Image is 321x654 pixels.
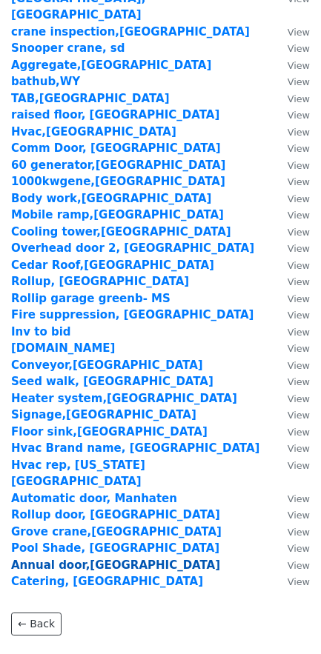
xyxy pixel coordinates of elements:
a: View [273,458,310,472]
a: Hvac,[GEOGRAPHIC_DATA] [11,125,176,139]
small: View [288,527,310,538]
strong: Floor sink,[GEOGRAPHIC_DATA] [11,425,208,438]
a: View [273,492,310,505]
a: View [273,92,310,105]
small: View [288,443,310,454]
small: View [288,393,310,404]
strong: Cedar Roof,[GEOGRAPHIC_DATA] [11,258,214,272]
a: View [273,225,310,238]
a: Rollip garage greenb- MS [11,292,171,305]
a: Hvac rep, [US_STATE][GEOGRAPHIC_DATA] [11,458,145,489]
a: Seed walk, [GEOGRAPHIC_DATA] [11,375,214,388]
small: View [288,243,310,254]
strong: Aggregate,[GEOGRAPHIC_DATA] [11,59,211,72]
a: View [273,108,310,121]
small: View [288,460,310,471]
a: Body work,[GEOGRAPHIC_DATA] [11,192,211,205]
small: View [288,227,310,238]
a: View [273,241,310,255]
a: Signage,[GEOGRAPHIC_DATA] [11,408,196,421]
small: View [288,93,310,104]
a: bathub,WY [11,75,80,88]
a: Inv to bid [11,325,71,338]
a: 1000kwgene,[GEOGRAPHIC_DATA] [11,175,225,188]
small: View [288,510,310,521]
a: View [273,441,310,455]
a: View [273,275,310,288]
a: View [273,541,310,555]
a: View [273,141,310,155]
a: Cooling tower,[GEOGRAPHIC_DATA] [11,225,231,238]
a: Comm Door, [GEOGRAPHIC_DATA] [11,141,221,155]
small: View [288,310,310,321]
a: Catering, [GEOGRAPHIC_DATA] [11,575,203,588]
strong: TAB,[GEOGRAPHIC_DATA] [11,92,170,105]
small: View [288,327,310,338]
small: View [288,43,310,54]
a: View [273,75,310,88]
small: View [288,260,310,271]
a: View [273,341,310,355]
a: View [273,308,310,321]
strong: Rollup, [GEOGRAPHIC_DATA] [11,275,189,288]
small: View [288,160,310,171]
a: Snooper crane, sd [11,41,125,55]
a: Automatic door, Manhaten [11,492,177,505]
small: View [288,76,310,87]
a: Rollup door, [GEOGRAPHIC_DATA] [11,508,220,521]
a: View [273,159,310,172]
strong: Overhead door 2, [GEOGRAPHIC_DATA] [11,241,254,255]
a: View [273,292,310,305]
small: View [288,543,310,554]
a: View [273,508,310,521]
a: View [273,258,310,272]
a: Fire suppression, [GEOGRAPHIC_DATA] [11,308,254,321]
a: View [273,358,310,372]
small: View [288,27,310,38]
small: View [288,276,310,287]
a: View [273,125,310,139]
small: View [288,560,310,571]
a: View [273,525,310,538]
a: Conveyor,[GEOGRAPHIC_DATA] [11,358,203,372]
a: View [273,375,310,388]
small: View [288,576,310,587]
small: View [288,293,310,304]
small: View [288,343,310,354]
a: crane inspection,[GEOGRAPHIC_DATA] [11,25,250,39]
a: ← Back [11,613,62,635]
a: 60 generator,[GEOGRAPHIC_DATA] [11,159,225,172]
small: View [288,427,310,438]
small: View [288,376,310,387]
small: View [288,210,310,221]
small: View [288,410,310,421]
a: View [273,575,310,588]
a: Hvac Brand name, [GEOGRAPHIC_DATA] [11,441,259,455]
a: View [273,392,310,405]
iframe: Chat Widget [247,583,321,654]
a: raised floor, [GEOGRAPHIC_DATA] [11,108,219,121]
a: Pool Shade, [GEOGRAPHIC_DATA] [11,541,219,555]
strong: Grove crane,[GEOGRAPHIC_DATA] [11,525,222,538]
a: View [273,192,310,205]
strong: Heater system,[GEOGRAPHIC_DATA] [11,392,237,405]
small: View [288,127,310,138]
